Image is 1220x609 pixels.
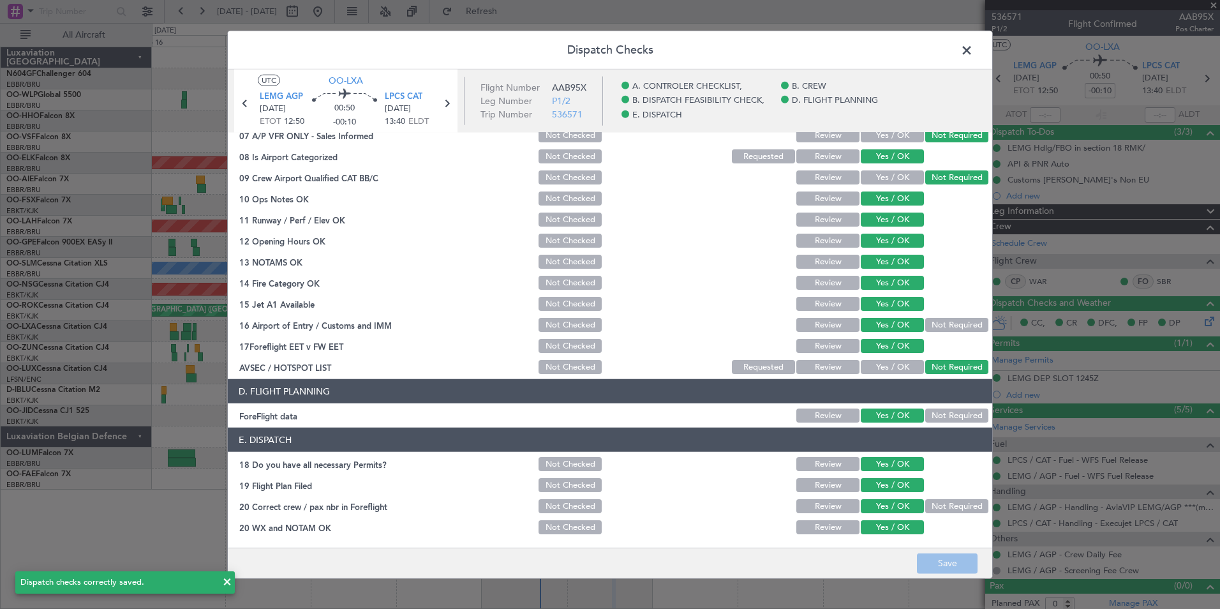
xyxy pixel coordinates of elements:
header: Dispatch Checks [228,31,992,70]
button: Not Required [925,170,988,184]
div: Dispatch checks correctly saved. [20,576,216,589]
button: Not Required [925,409,988,423]
button: Not Required [925,499,988,513]
button: Not Required [925,360,988,374]
button: Not Required [925,318,988,332]
button: Not Required [925,128,988,142]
